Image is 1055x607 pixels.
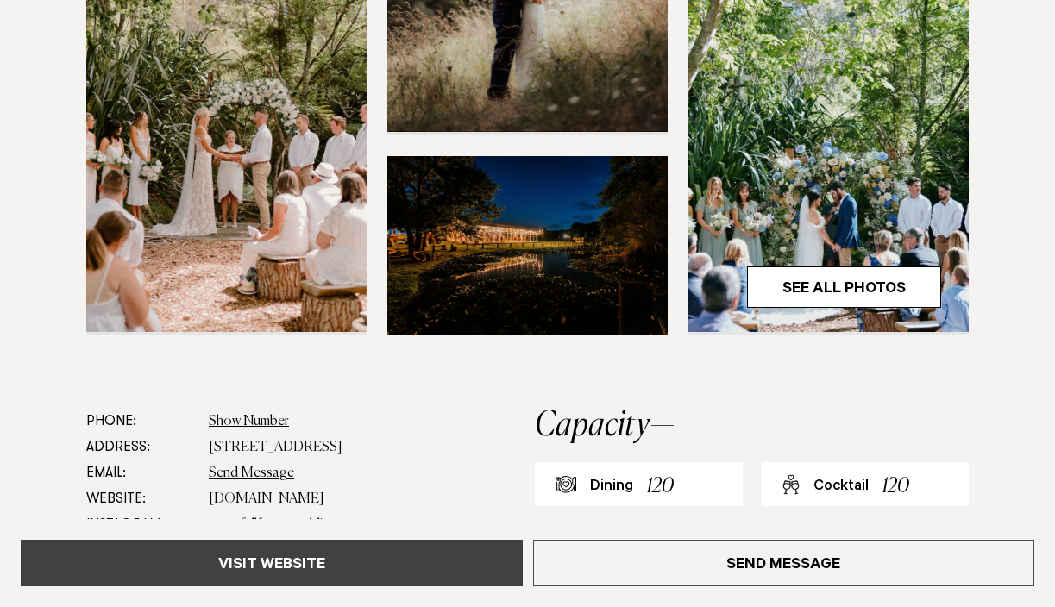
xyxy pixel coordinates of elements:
div: 120 [882,471,909,503]
a: Send Message [209,466,294,480]
h2: Capacity [535,409,969,443]
dt: Email: [86,460,195,486]
dd: [STREET_ADDRESS] [209,435,424,460]
a: See All Photos [747,266,941,308]
div: Cocktail [813,477,869,497]
dt: Instagram: [86,512,195,538]
dt: Website: [86,486,195,512]
a: Visit Website [21,540,523,586]
dt: Address: [86,435,195,460]
img: Waterfall Farm at twilight [387,156,668,335]
a: Show Number [209,415,289,429]
div: Dining [590,477,633,497]
a: Send Message [533,540,1035,586]
div: 120 [647,471,674,503]
dt: Phone: [86,409,195,435]
a: [DOMAIN_NAME] [209,492,324,506]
